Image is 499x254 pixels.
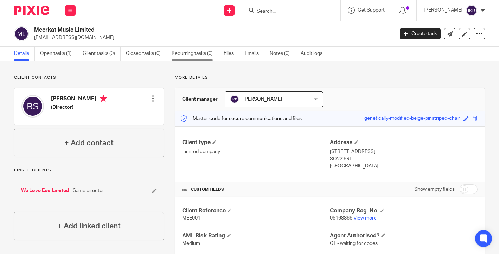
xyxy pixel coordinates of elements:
i: Primary [100,95,107,102]
img: svg%3E [466,5,477,16]
h4: Company Reg. No. [330,207,478,215]
img: svg%3E [230,95,239,103]
a: Open tasks (1) [40,47,77,61]
p: Master code for secure communications and files [180,115,302,122]
h4: [PERSON_NAME] [51,95,107,104]
h3: Client manager [182,96,218,103]
label: Show empty fields [414,186,455,193]
a: Create task [400,28,441,39]
p: [STREET_ADDRESS] [330,148,478,155]
p: Linked clients [14,167,164,173]
a: Emails [245,47,264,61]
img: svg%3E [14,26,29,41]
span: CT - waiting for codes [330,241,378,246]
p: Limited company [182,148,330,155]
h4: CUSTOM FIELDS [182,187,330,192]
input: Search [256,8,319,15]
h4: Address [330,139,478,146]
a: Closed tasks (0) [126,47,166,61]
a: View more [353,216,377,221]
h4: Client type [182,139,330,146]
div: genetically-modified-beige-pinstriped-chair [364,115,460,123]
span: Medium [182,241,200,246]
a: We Love Eco Limited [21,187,69,194]
p: More details [175,75,485,81]
h2: Meerkat Music Limited [34,26,318,34]
span: MEE001 [182,216,200,221]
a: Client tasks (0) [83,47,121,61]
h4: + Add linked client [57,221,121,231]
a: Recurring tasks (0) [172,47,218,61]
span: [PERSON_NAME] [243,97,282,102]
p: [GEOGRAPHIC_DATA] [330,163,478,170]
span: 05168866 [330,216,352,221]
span: Same director [73,187,104,194]
h4: Agent Authorised? [330,232,478,240]
a: Audit logs [301,47,328,61]
h4: + Add contact [64,138,114,148]
img: Pixie [14,6,49,15]
p: SO22 6RL [330,155,478,163]
h4: AML Risk Rating [182,232,330,240]
h4: Client Reference [182,207,330,215]
a: Details [14,47,35,61]
a: Notes (0) [270,47,295,61]
p: [PERSON_NAME] [424,7,462,14]
p: Client contacts [14,75,164,81]
a: Files [224,47,239,61]
span: Get Support [358,8,385,13]
h5: (Director) [51,104,107,111]
p: [EMAIL_ADDRESS][DOMAIN_NAME] [34,34,389,41]
img: svg%3E [21,95,44,118]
